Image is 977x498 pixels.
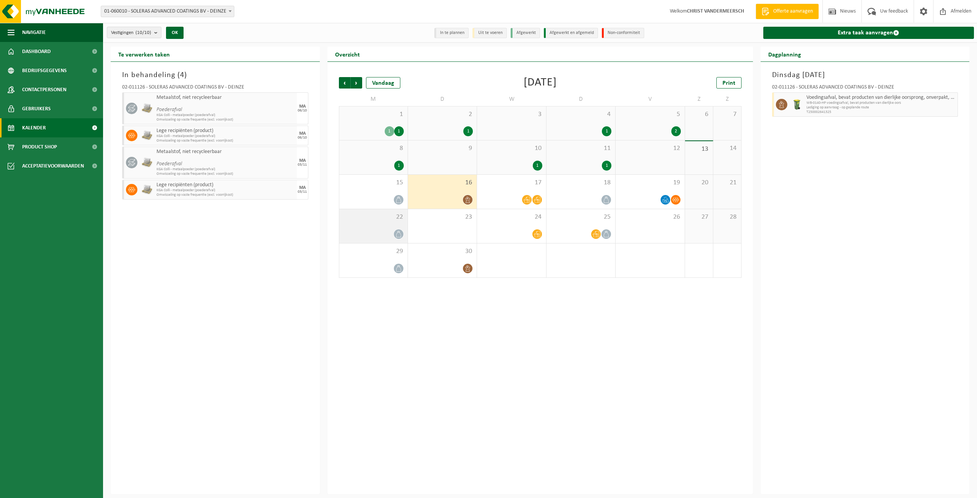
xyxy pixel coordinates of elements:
[689,179,709,187] span: 20
[339,77,350,89] span: Vorige
[671,126,681,136] div: 2
[619,213,680,221] span: 26
[298,190,307,194] div: 03/11
[602,126,611,136] div: 1
[156,167,295,172] span: KGA Colli - metaalpoeder (poederafval)
[111,47,177,61] h2: Te verwerken taken
[602,161,611,171] div: 1
[22,118,46,137] span: Kalender
[298,163,307,167] div: 03/11
[298,136,307,140] div: 06/10
[101,6,234,17] span: 01-060010 - SOLERAS ADVANCED COATINGS BV - DEINZE
[107,27,161,38] button: Vestigingen(10/10)
[619,110,680,119] span: 5
[616,92,685,106] td: V
[156,172,295,176] span: Omwisseling op vaste frequentie (excl. voorrijkost)
[806,95,956,101] span: Voedingsafval, bevat producten van dierlijke oorsprong, onverpakt, categorie 3
[689,110,709,119] span: 6
[524,77,557,89] div: [DATE]
[156,107,182,113] i: Poederafval
[156,149,295,155] span: Metaalstof, niet recycleerbaar
[180,71,184,79] span: 4
[156,188,295,193] span: KGA Colli - metaalpoeder (poederafval)
[351,77,362,89] span: Volgende
[22,61,67,80] span: Bedrijfsgegevens
[434,28,469,38] li: In te plannen
[299,158,306,163] div: MA
[716,77,742,89] a: Print
[141,130,153,141] img: PB-PA-0000-WDN-00-03
[343,247,404,256] span: 29
[122,85,308,92] div: 02-011126 - SOLERAS ADVANCED COATINGS BV - DEINZE
[619,179,680,187] span: 19
[156,118,295,122] span: Omwisseling op vaste frequentie (excl. voorrijkost)
[299,104,306,109] div: MA
[156,128,295,134] span: Lege recipiënten (product)
[141,103,153,114] img: LP-PA-00000-WDN-11
[481,179,542,187] span: 17
[772,85,958,92] div: 02-011126 - SOLERAS ADVANCED COATINGS BV - DEINZE
[385,126,394,136] div: 1
[22,137,57,156] span: Product Shop
[156,95,295,101] span: Metaalstof, niet recycleerbaar
[689,145,709,153] span: 13
[22,42,51,61] span: Dashboard
[156,134,295,139] span: KGA Colli - metaalpoeder (poederafval)
[481,110,542,119] span: 3
[156,139,295,143] span: Omwisseling op vaste frequentie (excl. voorrijkost)
[394,126,404,136] div: 1
[771,8,815,15] span: Offerte aanvragen
[156,193,295,197] span: Omwisseling op vaste frequentie (excl. voorrijkost)
[22,80,66,99] span: Contactpersonen
[717,144,737,153] span: 14
[343,144,404,153] span: 8
[463,126,473,136] div: 1
[156,161,182,167] i: Poederafval
[550,144,611,153] span: 11
[141,157,153,168] img: LP-PA-00000-WDN-11
[141,184,153,195] img: PB-PA-0000-WDN-00-03
[763,27,974,39] a: Extra taak aanvragen
[481,213,542,221] span: 24
[791,99,803,110] img: WB-0140-HPE-GN-50
[685,92,713,106] td: Z
[22,156,84,176] span: Acceptatievoorwaarden
[22,23,46,42] span: Navigatie
[687,8,744,14] strong: CHRIST VANDERMEERSCH
[22,99,51,118] span: Gebruikers
[806,101,956,105] span: WB-0140-HP voedingsafval, bevat producten van dierlijke oors
[412,110,473,119] span: 2
[713,92,742,106] td: Z
[299,131,306,136] div: MA
[602,28,644,38] li: Non-conformiteit
[481,144,542,153] span: 10
[511,28,540,38] li: Afgewerkt
[772,69,958,81] h3: Dinsdag [DATE]
[717,179,737,187] span: 21
[135,30,151,35] count: (10/10)
[366,77,400,89] div: Vandaag
[343,110,404,119] span: 1
[343,179,404,187] span: 15
[544,28,598,38] li: Afgewerkt en afgemeld
[619,144,680,153] span: 12
[327,47,368,61] h2: Overzicht
[298,109,307,113] div: 06/10
[477,92,546,106] td: W
[412,213,473,221] span: 23
[533,161,542,171] div: 1
[717,110,737,119] span: 7
[689,213,709,221] span: 27
[122,69,308,81] h3: In behandeling ( )
[550,179,611,187] span: 18
[412,247,473,256] span: 30
[547,92,616,106] td: D
[339,92,408,106] td: M
[722,80,735,86] span: Print
[166,27,184,39] button: OK
[156,113,295,118] span: KGA Colli - metaalpoeder (poederafval)
[550,213,611,221] span: 25
[756,4,819,19] a: Offerte aanvragen
[156,182,295,188] span: Lege recipiënten (product)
